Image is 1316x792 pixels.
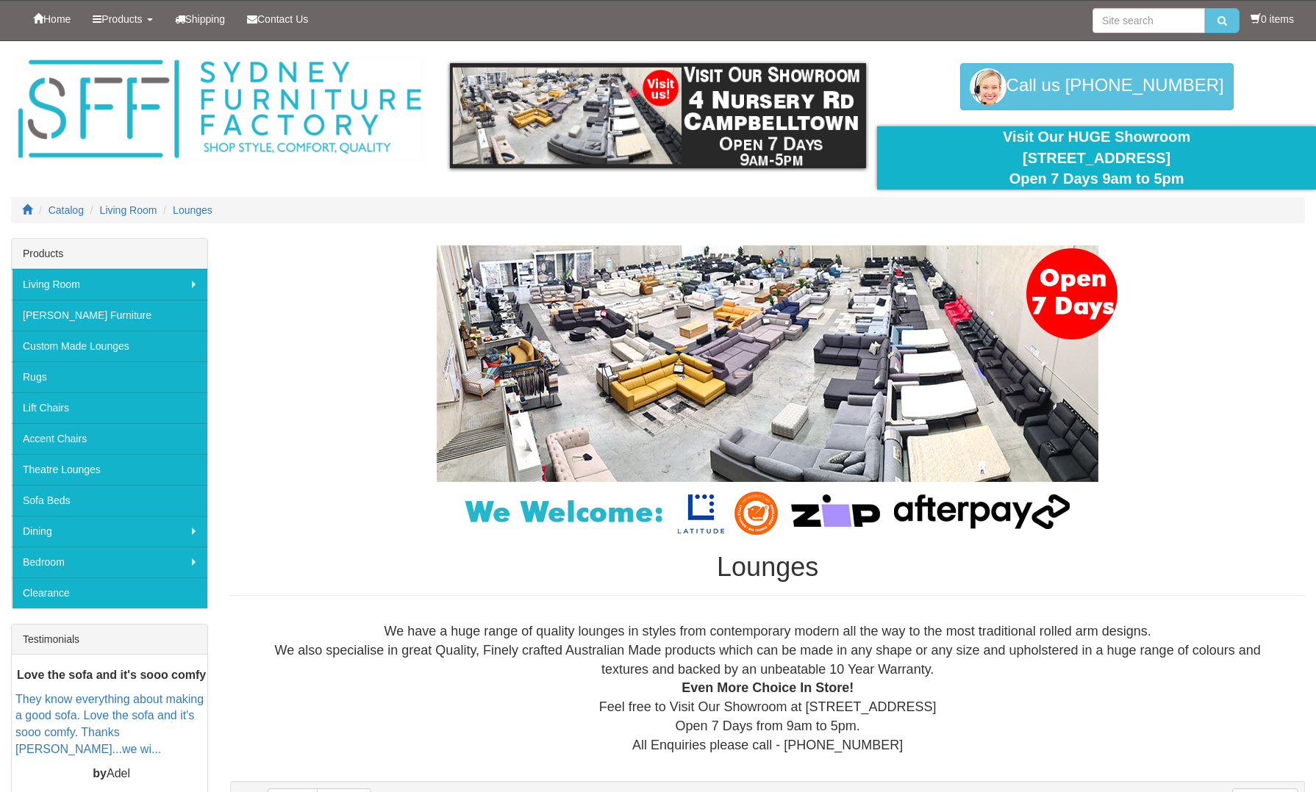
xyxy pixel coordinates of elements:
a: Bedroom [12,547,207,577]
span: Home [43,13,71,25]
a: Theatre Lounges [12,454,207,485]
p: Adel [15,766,207,782]
a: Lounges [173,204,212,216]
a: Shipping [164,1,237,37]
input: Site search [1093,8,1205,33]
a: Lift Chairs [12,392,207,423]
a: Accent Chairs [12,423,207,454]
a: They know everything about making a good sofa. Love the sofa and it's sooo comfy. Thanks [PERSON_... [15,693,204,756]
div: Testimonials [12,624,207,655]
img: showroom.gif [450,63,867,168]
a: [PERSON_NAME] Furniture [12,300,207,331]
a: Contact Us [236,1,319,37]
a: Custom Made Lounges [12,331,207,361]
a: Sofa Beds [12,485,207,516]
img: Lounges [400,245,1135,538]
h1: Lounges [230,552,1305,582]
div: We have a huge range of quality lounges in styles from contemporary modern all the way to the mos... [242,622,1293,755]
a: Catalog [49,204,84,216]
img: Sydney Furniture Factory [11,56,428,163]
a: Dining [12,516,207,547]
li: 0 items [1251,12,1294,26]
a: Living Room [100,204,157,216]
div: Products [12,239,207,269]
span: Contact Us [257,13,308,25]
a: Products [82,1,163,37]
div: Visit Our HUGE Showroom [STREET_ADDRESS] Open 7 Days 9am to 5pm [888,126,1305,190]
a: Clearance [12,577,207,608]
a: Living Room [12,269,207,300]
b: by [93,767,107,780]
b: Even More Choice In Store! [682,680,854,695]
span: Products [101,13,142,25]
a: Rugs [12,361,207,392]
a: Home [22,1,82,37]
span: Shipping [185,13,226,25]
b: Love the sofa and it's sooo comfy [17,669,206,681]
